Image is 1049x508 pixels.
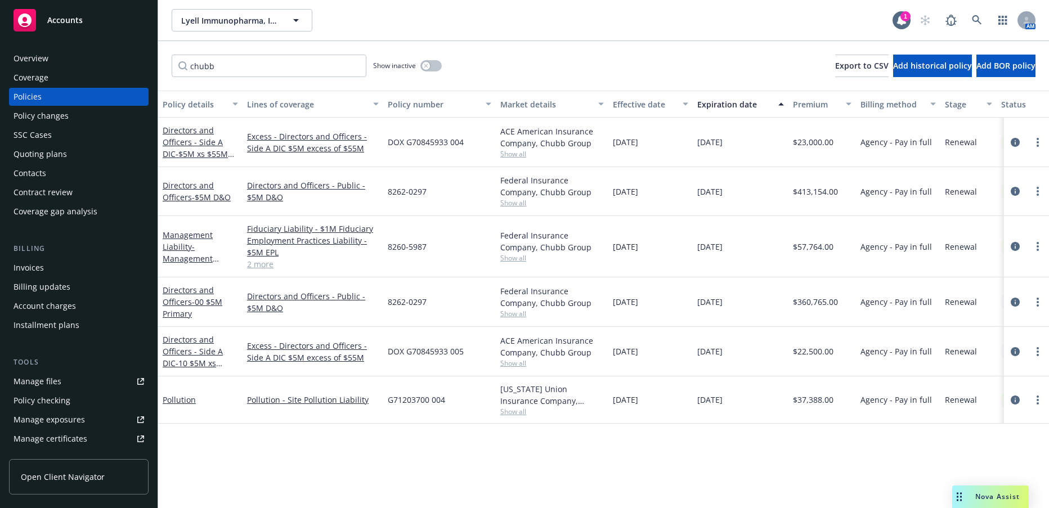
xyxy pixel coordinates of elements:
div: Drag to move [952,485,966,508]
span: Renewal [945,345,977,357]
a: Pollution - Site Pollution Liability [247,394,379,406]
a: Quoting plans [9,145,149,163]
div: Stage [945,98,980,110]
div: Policy changes [14,107,69,125]
button: Market details [496,91,608,118]
span: Agency - Pay in full [860,186,932,197]
span: DOX G70845933 004 [388,136,464,148]
div: Account charges [14,297,76,315]
a: Start snowing [914,9,936,32]
span: $360,765.00 [793,296,838,308]
a: Search [966,9,988,32]
a: circleInformation [1008,393,1022,407]
span: G71203700 004 [388,394,445,406]
span: [DATE] [697,394,723,406]
span: [DATE] [697,345,723,357]
span: Agency - Pay in full [860,394,932,406]
a: more [1031,240,1044,253]
div: Billing [9,243,149,254]
span: Renewal [945,186,977,197]
div: ACE American Insurance Company, Chubb Group [500,335,604,358]
div: Manage claims [14,449,70,467]
div: Coverage gap analysis [14,203,97,221]
span: Renewal [945,136,977,148]
a: circleInformation [1008,295,1022,309]
span: Export to CSV [835,60,889,71]
div: Tools [9,357,149,368]
span: [DATE] [613,241,638,253]
a: more [1031,136,1044,149]
div: Federal Insurance Company, Chubb Group [500,285,604,309]
a: Billing updates [9,278,149,296]
div: Installment plans [14,316,79,334]
span: Nova Assist [975,492,1020,501]
span: - $5M xs $55M Side A DIC [163,149,234,171]
div: Coverage [14,69,48,87]
span: [DATE] [697,186,723,197]
a: Employment Practices Liability - $5M EPL [247,235,379,258]
span: $37,388.00 [793,394,833,406]
span: [DATE] [613,296,638,308]
span: 8262-0297 [388,296,427,308]
a: Directors and Officers - Side A DIC [163,125,228,171]
div: SSC Cases [14,126,52,144]
button: Export to CSV [835,55,889,77]
a: Contacts [9,164,149,182]
a: Fiduciary Liability - $1M Fiduciary [247,223,379,235]
div: Manage exposures [14,411,85,429]
div: ACE American Insurance Company, Chubb Group [500,125,604,149]
span: Renewal [945,394,977,406]
span: Show all [500,309,604,318]
span: [DATE] [697,296,723,308]
span: - 00 $5M Primary [163,296,222,319]
span: Agency - Pay in full [860,345,932,357]
div: Federal Insurance Company, Chubb Group [500,230,604,253]
span: Manage exposures [9,411,149,429]
button: Billing method [856,91,940,118]
span: Show inactive [373,61,416,70]
button: Lines of coverage [243,91,383,118]
a: Policy checking [9,392,149,410]
button: Effective date [608,91,693,118]
span: DOX G70845933 005 [388,345,464,357]
button: Policy details [158,91,243,118]
span: Lyell Immunopharma, Inc [181,15,279,26]
div: Policies [14,88,42,106]
a: Excess - Directors and Officers - Side A DIC $5M excess of $55M [247,131,379,154]
a: SSC Cases [9,126,149,144]
span: $413,154.00 [793,186,838,197]
a: Policy changes [9,107,149,125]
a: circleInformation [1008,240,1022,253]
span: Agency - Pay in full [860,136,932,148]
a: Contract review [9,183,149,201]
a: Installment plans [9,316,149,334]
span: - 10 $5M xs $55M Excess [163,358,222,380]
span: Renewal [945,296,977,308]
span: Agency - Pay in full [860,296,932,308]
span: Show all [500,149,604,159]
span: 8260-5987 [388,241,427,253]
button: Nova Assist [952,485,1029,508]
div: Policy number [388,98,479,110]
button: Add historical policy [893,55,972,77]
span: [DATE] [613,186,638,197]
a: Management Liability [163,230,213,276]
a: circleInformation [1008,185,1022,198]
span: $23,000.00 [793,136,833,148]
a: 2 more [247,258,379,270]
div: [US_STATE] Union Insurance Company, Chubb Group [500,383,604,407]
div: Contract review [14,183,73,201]
div: Manage files [14,372,61,390]
button: Expiration date [693,91,788,118]
span: Show all [500,198,604,208]
a: Directors and Officers [163,285,222,319]
a: Coverage gap analysis [9,203,149,221]
div: Billing method [860,98,924,110]
div: Federal Insurance Company, Chubb Group [500,174,604,198]
span: [DATE] [697,136,723,148]
a: Overview [9,50,149,68]
span: - Management Liability [163,241,219,276]
span: Show all [500,253,604,263]
span: [DATE] [697,241,723,253]
div: Lines of coverage [247,98,366,110]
